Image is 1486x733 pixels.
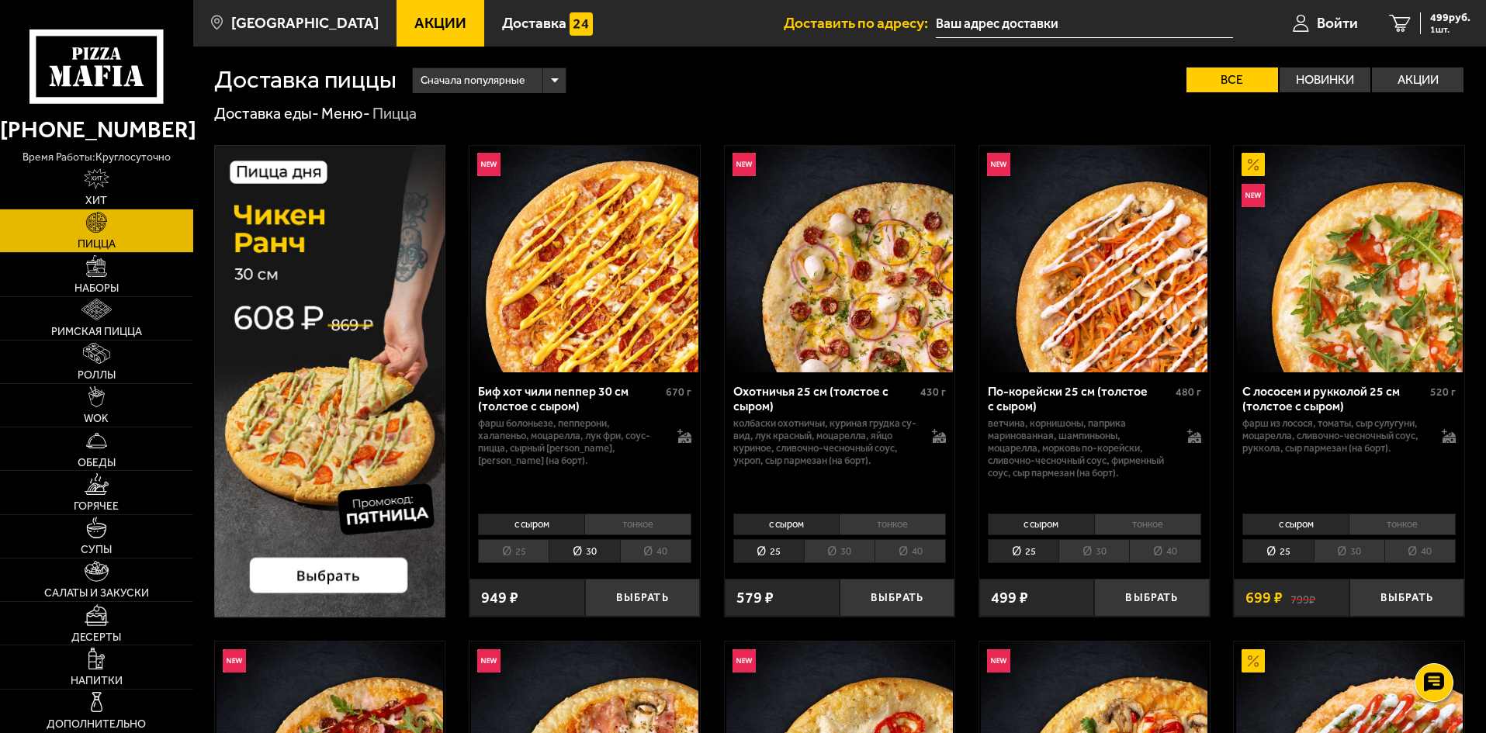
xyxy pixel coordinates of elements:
img: Новинка [987,649,1010,672]
span: 699 ₽ [1245,590,1283,606]
span: Наборы [74,283,119,294]
span: 480 г [1176,386,1201,399]
span: Горячее [74,501,119,512]
span: Обеды [78,458,116,468]
img: Охотничья 25 см (толстое с сыром) [726,146,953,372]
li: 40 [1129,539,1200,563]
span: 949 ₽ [481,590,518,606]
img: Новинка [477,153,501,176]
img: Новинка [733,649,756,672]
img: Новинка [477,649,501,672]
span: 670 г [666,386,691,399]
span: Доставить по адресу: [784,16,936,30]
p: ветчина, корнишоны, паприка маринованная, шампиньоны, моцарелла, морковь по-корейски, сливочно-че... [988,417,1172,479]
a: АкционныйНовинкаС лососем и рукколой 25 см (толстое с сыром) [1234,146,1464,372]
img: 15daf4d41897b9f0e9f617042186c801.svg [570,12,593,36]
span: Войти [1317,16,1358,30]
img: С лососем и рукколой 25 см (толстое с сыром) [1236,146,1463,372]
div: С лососем и рукколой 25 см (толстое с сыром) [1242,384,1426,413]
a: Меню- [321,104,370,123]
img: Акционный [1242,153,1265,176]
li: 30 [549,539,619,563]
li: тонкое [1349,513,1456,535]
img: Акционный [1242,649,1265,672]
span: Десерты [71,632,121,643]
s: 799 ₽ [1290,590,1315,606]
img: Новинка [223,649,246,672]
p: фарш болоньезе, пепперони, халапеньо, моцарелла, лук фри, соус-пицца, сырный [PERSON_NAME], [PERS... [478,417,662,467]
li: с сыром [478,513,584,535]
span: Супы [81,545,112,555]
span: Салаты и закуски [44,588,149,599]
button: Выбрать [840,579,954,617]
a: НовинкаПо-корейски 25 см (толстое с сыром) [979,146,1210,372]
label: Новинки [1280,67,1371,92]
span: Хит [85,195,107,206]
span: Акции [414,16,466,30]
li: 25 [1242,539,1313,563]
span: 1 шт. [1430,25,1470,34]
li: 30 [1058,539,1129,563]
a: Доставка еды- [214,104,319,123]
p: колбаски охотничьи, куриная грудка су-вид, лук красный, моцарелла, яйцо куриное, сливочно-чесночн... [733,417,917,467]
div: По-корейски 25 см (толстое с сыром) [988,384,1172,413]
p: фарш из лосося, томаты, сыр сулугуни, моцарелла, сливочно-чесночный соус, руккола, сыр пармезан (... [1242,417,1426,455]
li: тонкое [839,513,946,535]
button: Выбрать [585,579,700,617]
img: Новинка [733,153,756,176]
img: Новинка [987,153,1010,176]
li: 25 [988,539,1058,563]
li: 40 [620,539,691,563]
span: 520 г [1430,386,1456,399]
span: Доставка [502,16,566,30]
li: с сыром [1242,513,1349,535]
li: с сыром [733,513,840,535]
li: с сыром [988,513,1094,535]
span: Сначала популярные [421,66,525,95]
a: НовинкаОхотничья 25 см (толстое с сыром) [725,146,955,372]
a: НовинкаБиф хот чили пеппер 30 см (толстое с сыром) [469,146,700,372]
label: Все [1186,67,1278,92]
span: Римская пицца [51,327,142,337]
li: 40 [875,539,946,563]
span: Пицца [78,239,116,250]
div: Биф хот чили пеппер 30 см (толстое с сыром) [478,384,662,413]
button: Выбрать [1094,579,1209,617]
span: Напитки [71,676,123,686]
button: Выбрать [1349,579,1464,617]
li: 30 [1314,539,1384,563]
span: [GEOGRAPHIC_DATA] [231,16,379,30]
span: 499 руб. [1430,12,1470,23]
span: 579 ₽ [736,590,774,606]
div: Пицца [372,104,417,124]
input: Ваш адрес доставки [936,9,1233,38]
div: Охотничья 25 см (толстое с сыром) [733,384,917,413]
span: WOK [84,413,109,424]
li: 40 [1384,539,1456,563]
li: 30 [804,539,875,563]
li: тонкое [584,513,691,535]
li: 25 [733,539,804,563]
li: тонкое [1094,513,1201,535]
span: Дополнительно [47,719,146,730]
h1: Доставка пиццы [214,67,397,92]
img: Биф хот чили пеппер 30 см (толстое с сыром) [471,146,698,372]
span: 430 г [920,386,946,399]
label: Акции [1372,67,1463,92]
li: 25 [478,539,549,563]
img: По-корейски 25 см (толстое с сыром) [981,146,1207,372]
span: Роллы [78,370,116,381]
img: Новинка [1242,184,1265,207]
span: 499 ₽ [991,590,1028,606]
